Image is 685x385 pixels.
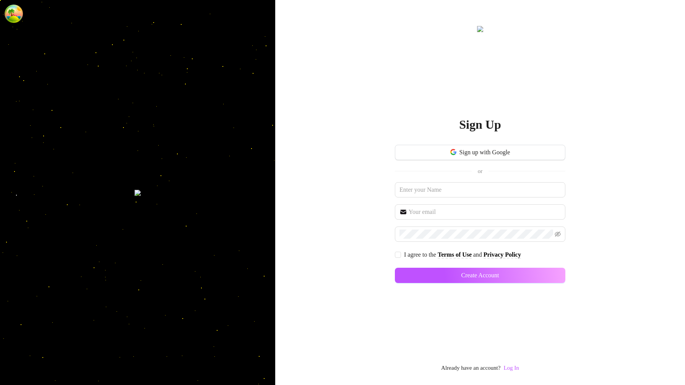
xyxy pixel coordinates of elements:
[555,231,561,237] span: eye-invisible
[459,149,510,156] span: Sign up with Google
[503,364,519,373] a: Log In
[6,6,21,21] button: Open Tanstack query devtools
[135,190,141,196] img: signup-background.svg
[484,251,521,258] strong: Privacy Policy
[438,251,472,259] a: Terms of Use
[395,182,565,197] input: Enter your Name
[409,207,561,217] input: Your email
[503,365,519,371] a: Log In
[478,168,483,174] span: or
[477,26,483,32] img: logo.svg
[461,272,499,279] span: Create Account
[404,251,438,258] span: I agree to the
[484,251,521,259] a: Privacy Policy
[459,117,501,133] h2: Sign Up
[473,251,484,258] span: and
[441,364,500,373] span: Already have an account?
[395,145,565,160] button: Sign up with Google
[395,268,565,283] button: Create Account
[438,251,472,258] strong: Terms of Use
